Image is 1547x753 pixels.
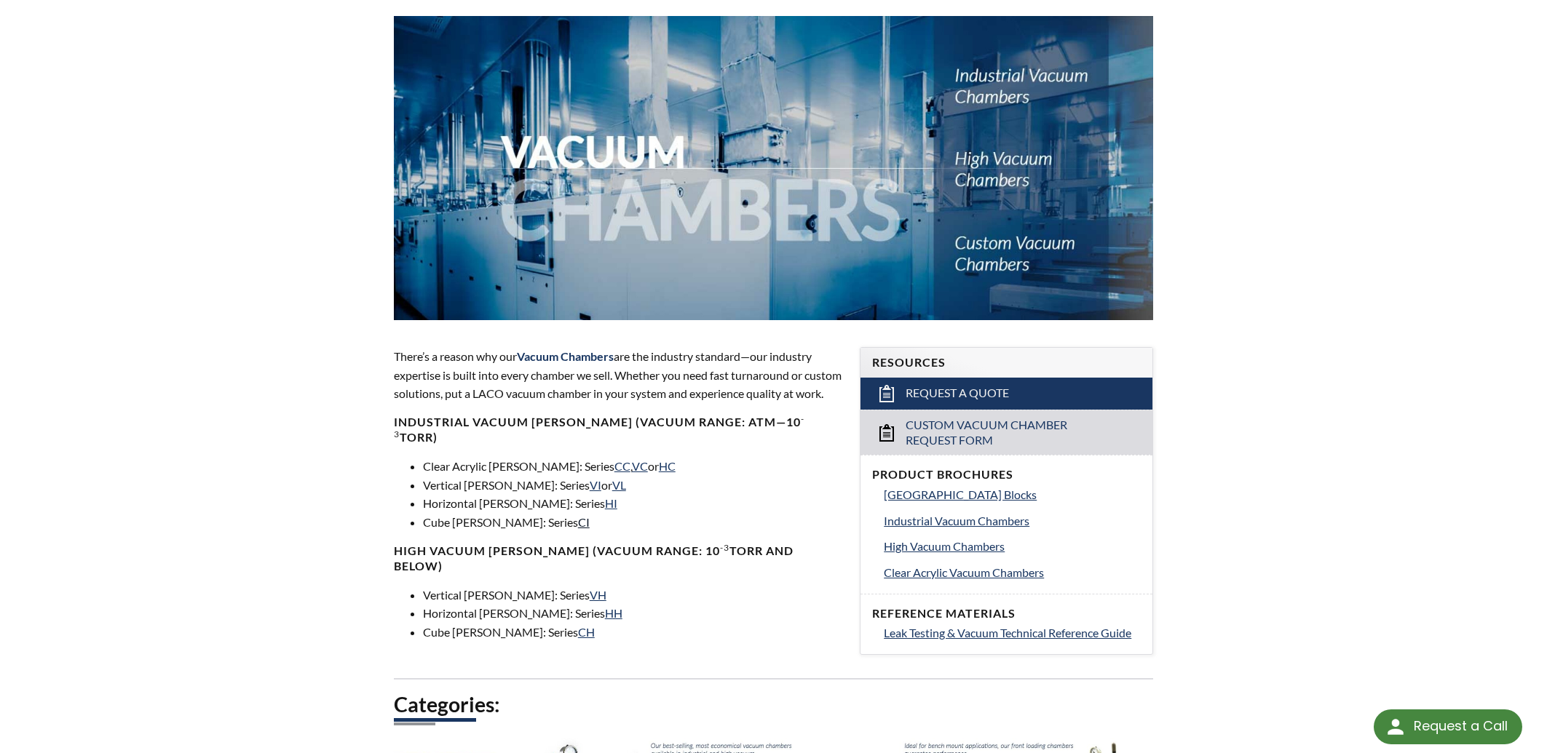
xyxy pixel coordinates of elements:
[884,514,1029,527] span: Industrial Vacuum Chambers
[590,588,606,602] a: VH
[578,515,590,529] a: CI
[884,487,1037,501] span: [GEOGRAPHIC_DATA] Blocks
[612,478,626,492] a: VL
[884,511,1141,530] a: Industrial Vacuum Chambers
[906,418,1111,448] span: Custom Vacuum Chamber Request Form
[860,378,1152,410] a: Request a Quote
[872,467,1141,482] h4: Product Brochures
[884,623,1141,642] a: Leak Testing & Vacuum Technical Reference Guide
[578,625,595,639] a: CH
[394,16,1154,319] img: Vacuum Chambers
[720,542,729,553] sup: -3
[860,410,1152,455] a: Custom Vacuum Chamber Request Form
[394,347,843,403] p: There’s a reason why our are the industry standard—our industry expertise is built into every cha...
[423,457,843,476] li: Clear Acrylic [PERSON_NAME]: Series , or
[423,604,843,623] li: Horizontal [PERSON_NAME]: Series
[423,494,843,513] li: Horizontal [PERSON_NAME]: Series
[659,459,676,473] a: HC
[1384,715,1407,738] img: round button
[423,586,843,605] li: Vertical [PERSON_NAME]: Series
[394,691,1154,718] h2: Categories:
[605,496,617,510] a: HI
[632,459,648,473] a: VC
[423,513,843,532] li: Cube [PERSON_NAME]: Series
[1374,709,1522,744] div: Request a Call
[884,626,1131,640] span: Leak Testing & Vacuum Technical Reference Guide
[906,386,1009,401] span: Request a Quote
[1414,709,1508,743] div: Request a Call
[605,606,622,620] a: HH
[872,606,1141,621] h4: Reference Materials
[614,459,630,473] a: CC
[884,565,1044,579] span: Clear Acrylic Vacuum Chambers
[394,413,804,439] sup: -3
[884,485,1141,504] a: [GEOGRAPHIC_DATA] Blocks
[423,476,843,495] li: Vertical [PERSON_NAME]: Series or
[394,415,843,445] h4: Industrial Vacuum [PERSON_NAME] (vacuum range: atm—10 Torr)
[517,349,614,363] span: Vacuum Chambers
[872,355,1141,370] h4: Resources
[423,623,843,642] li: Cube [PERSON_NAME]: Series
[884,539,1005,553] span: High Vacuum Chambers
[394,543,843,574] h4: High Vacuum [PERSON_NAME] (Vacuum range: 10 Torr and below)
[884,563,1141,582] a: Clear Acrylic Vacuum Chambers
[884,537,1141,556] a: High Vacuum Chambers
[590,478,601,492] a: VI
